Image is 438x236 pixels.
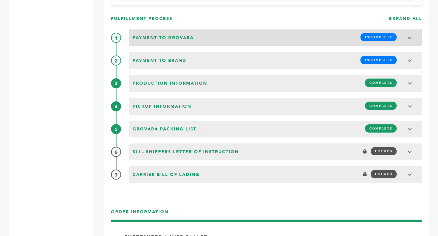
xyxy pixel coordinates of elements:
span: Pickup Information [131,102,193,111]
h3: FULFILLMENT PROCESS [111,16,172,22]
span: SLI - Shippers Letter of Instruction [131,147,241,157]
span: COMPLETE [365,79,397,87]
span: Payment to brand [131,56,188,66]
span: Production Information [131,79,209,88]
span: LOCKED [371,170,397,178]
span: Payment to Grovara [131,33,196,43]
span: INCOMPLETE [360,56,397,64]
span: Grovara Packing List [131,124,198,134]
span: COMPLETE [365,102,397,110]
span: COMPLETE [365,124,397,133]
h3: ORDER INFORMATION [111,209,422,220]
h3: EXPAND ALL [389,16,422,22]
span: LOCKED [371,147,397,155]
span: INCOMPLETE [360,33,397,41]
span: Carrier Bill of Lading [131,170,201,180]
